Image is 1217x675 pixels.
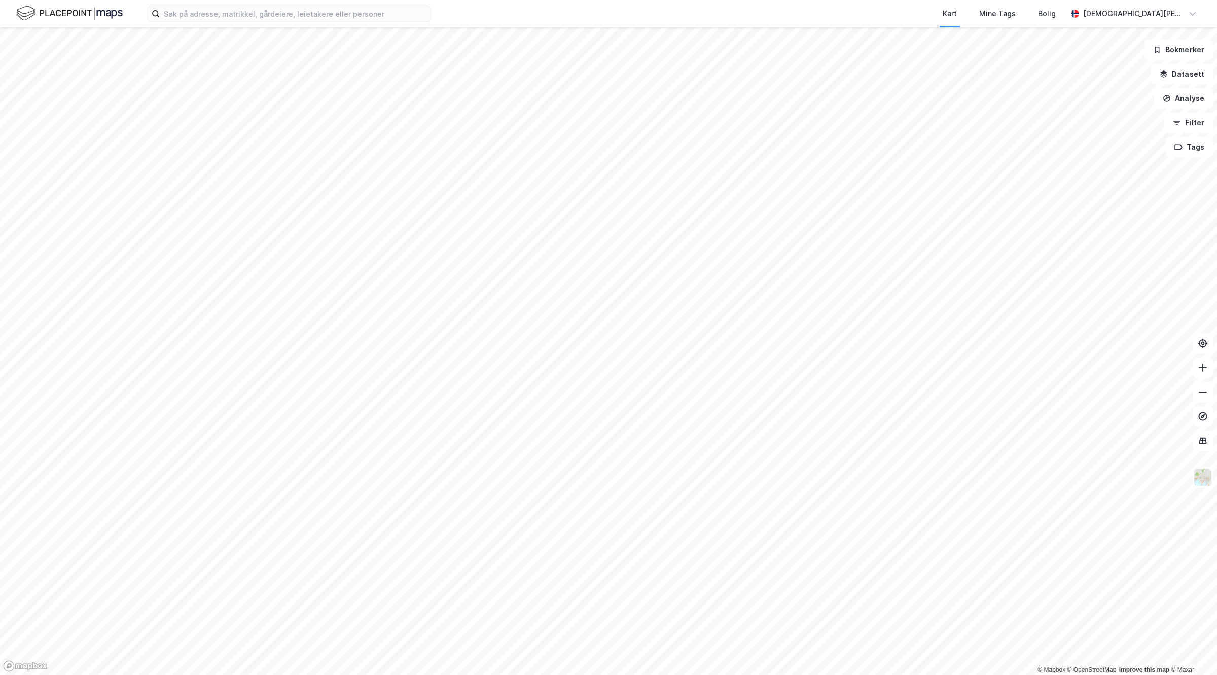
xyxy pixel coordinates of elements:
button: Datasett [1151,64,1213,84]
img: Z [1193,468,1212,487]
a: Mapbox homepage [3,660,48,672]
button: Filter [1164,113,1213,133]
button: Bokmerker [1144,40,1213,60]
button: Analyse [1154,88,1213,109]
button: Tags [1166,137,1213,157]
div: Mine Tags [979,8,1016,20]
div: [DEMOGRAPHIC_DATA][PERSON_NAME] [1083,8,1185,20]
div: Bolig [1038,8,1056,20]
input: Søk på adresse, matrikkel, gårdeiere, leietakere eller personer [160,6,431,21]
a: Improve this map [1119,666,1169,673]
div: Kart [943,8,957,20]
iframe: Chat Widget [1166,626,1217,675]
img: logo.f888ab2527a4732fd821a326f86c7f29.svg [16,5,123,22]
a: OpenStreetMap [1067,666,1117,673]
a: Mapbox [1037,666,1065,673]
